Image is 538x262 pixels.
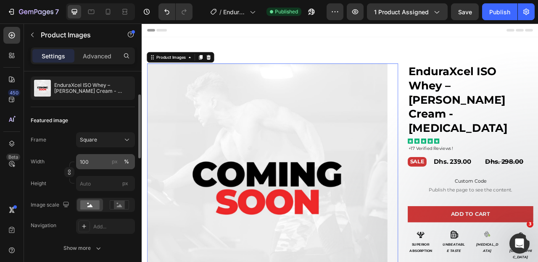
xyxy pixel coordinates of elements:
[31,222,56,229] div: Navigation
[124,158,129,165] div: %
[83,52,111,60] p: Advanced
[31,241,135,256] button: Show more
[527,221,533,228] span: 3
[76,132,135,147] button: Square
[31,117,68,124] div: Featured image
[338,232,498,253] button: Add to cart
[55,7,59,17] p: 7
[393,238,443,247] div: Add to cart
[31,158,45,165] label: Width
[482,3,517,20] button: Publish
[338,170,362,182] button: SALE
[63,244,103,252] div: Show more
[42,52,65,60] p: Settings
[219,8,222,16] span: /
[34,80,51,97] img: product feature img
[341,171,359,180] div: SALE
[8,89,20,96] div: 450
[80,136,97,144] span: Square
[451,3,479,20] button: Save
[489,8,510,16] div: Publish
[121,157,132,167] button: px
[509,233,530,254] iframe: Intercom live chat
[41,30,112,40] p: Product Images
[223,8,246,16] span: EnduraXcel ISO Whey– Glace Vanilla - [MEDICAL_DATA]
[275,8,298,16] span: Published
[458,8,472,16] span: Save
[112,158,118,165] div: px
[110,157,120,167] button: %
[339,155,497,162] p: +17 Verified Reviews !
[122,180,128,186] span: px
[142,24,538,262] iframe: Design area
[31,136,46,144] label: Frame
[54,82,132,94] p: EnduraXcel ISO Whey – [PERSON_NAME] Cream - [MEDICAL_DATA]
[338,207,498,215] span: Publish the page to see the content.
[76,176,135,191] input: px
[93,223,133,231] div: Add...
[436,170,498,182] div: Dhs. 298.00
[371,170,433,182] div: Dhs. 239.00
[158,3,193,20] div: Undo/Redo
[374,8,429,16] span: 1 product assigned
[338,195,498,205] span: Custom Code
[31,199,71,211] div: Image scale
[3,3,63,20] button: 7
[367,3,448,20] button: 1 product assigned
[338,51,498,143] h1: EnduraXcel ISO Whey – [PERSON_NAME] Cream - [MEDICAL_DATA]
[76,154,135,169] input: px%
[31,180,46,187] label: Height
[6,154,20,160] div: Beta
